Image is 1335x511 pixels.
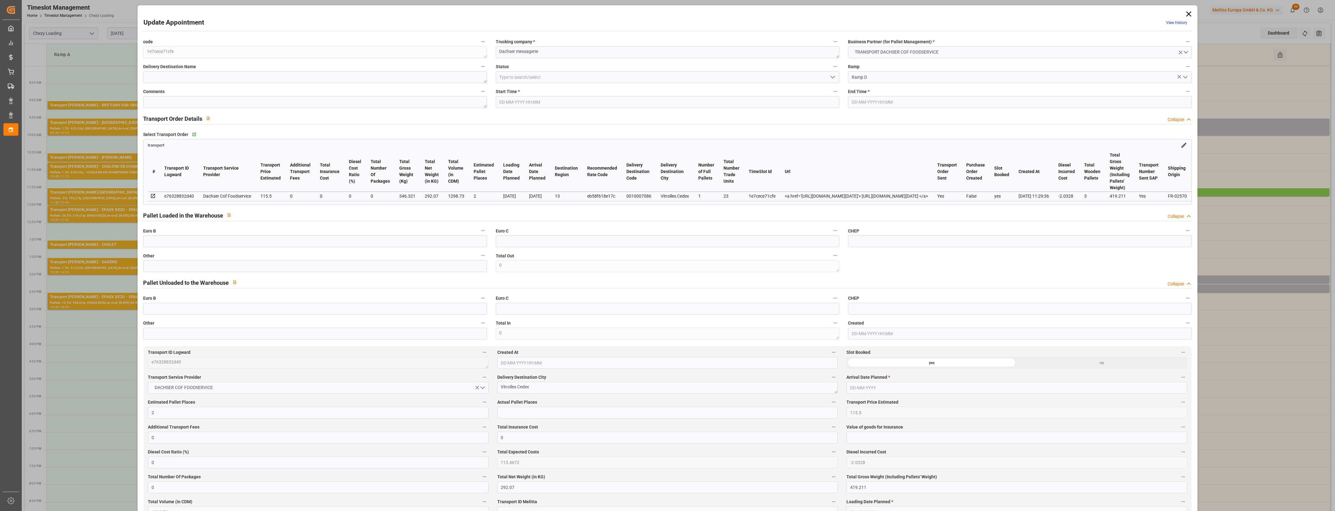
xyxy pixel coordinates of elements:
[143,228,156,234] span: Euro B
[260,192,281,200] div: 115.5
[496,46,839,58] textarea: Dachser messagerie
[349,192,361,200] div: 0
[143,63,196,70] span: Delivery Destination Name
[848,71,1192,83] input: Type to search/select
[937,192,957,200] div: Yes
[143,131,188,138] span: Select Transport Order
[846,424,903,430] span: Value of goods for Insurance
[148,474,201,480] span: Total Number Of Packages
[1184,63,1192,71] button: Ramp
[1080,152,1105,192] th: Total Wooden Pallets
[1134,152,1163,192] th: Transport Number Sent SAP
[831,227,839,235] button: Euro C
[1180,73,1189,82] button: open menu
[479,251,487,260] button: Other
[1168,116,1184,123] div: Collapse
[622,152,656,192] th: Delivery Destination Code
[480,398,489,406] button: Estimated Pallet Places
[1179,348,1187,356] button: Slot Booked
[399,192,415,200] div: 346.321
[479,319,487,327] button: Other
[1014,152,1054,192] th: Created At
[366,152,395,192] th: Total Number Of Packages
[846,399,898,406] span: Transport Price Estimated
[830,398,838,406] button: Actual Pallet Places
[148,382,488,394] button: open menu
[848,46,1192,58] button: open menu
[143,211,223,220] h2: Pallet Loaded in the Warehouse
[698,192,714,200] div: 1
[830,473,838,481] button: Total Net Weight (in KG)
[785,192,928,200] div: <a href='[URL][DOMAIN_NAME][DATE]'> [URL][DOMAIN_NAME][DATE] </a>
[848,39,934,45] span: Business Partner (for Pallet Management)
[1166,21,1187,25] a: View History
[846,499,893,505] span: Loading Date Planned
[1184,227,1192,235] button: CHEP
[148,152,160,192] th: #
[583,152,622,192] th: Recommended Rate Code
[480,373,489,381] button: Transport Service Provider
[496,71,839,83] input: Type to search/select
[148,424,199,430] span: Additional Transport Fees
[1179,373,1187,381] button: Arrival Date Planned *
[744,152,780,192] th: TimeSlot Id
[496,63,509,70] span: Status
[1168,192,1187,200] div: FR-02570
[831,251,839,260] button: Total Out
[1054,152,1080,192] th: Diesel Incurred Cost
[425,192,439,200] div: 292.07
[496,39,535,45] span: Trucking company
[143,279,229,287] h2: Pallet Unloaded to the Warehouse
[496,228,508,234] span: Euro C
[148,142,164,147] a: transport
[724,192,739,200] div: 23
[1058,192,1075,200] div: -2.0328
[587,192,617,200] div: eb58f618e17c
[1179,423,1187,431] button: Value of goods for Insurance
[497,424,538,430] span: Total Insurance Cost
[719,152,744,192] th: Total Number Trade Units
[285,152,315,192] th: Additional Transport Fees
[831,38,839,46] button: Trucking company *
[148,374,201,381] span: Transport Service Provider
[830,373,838,381] button: Delivery Destination City
[371,192,390,200] div: 0
[830,423,838,431] button: Total Insurance Cost
[694,152,719,192] th: Number of Full Pallets
[148,399,195,406] span: Estimated Pallet Places
[143,253,154,259] span: Other
[828,73,837,82] button: open menu
[148,499,192,505] span: Total Volume (in CDM)
[148,349,190,356] span: Transport ID Logward
[555,192,578,200] div: 13
[320,192,340,200] div: 0
[848,228,859,234] span: CHEP
[499,152,524,192] th: Loading Date Planned
[1163,152,1192,192] th: Shipping Origin
[480,348,489,356] button: Transport ID Logward
[496,96,839,108] input: DD-MM-YYYY HH:MM
[524,152,550,192] th: Arrival Date Planned
[848,88,869,95] span: End Time
[143,295,156,302] span: Euro B
[1110,192,1130,200] div: 419.211
[202,112,214,124] button: View description
[496,328,839,340] textarea: 0
[496,88,520,95] span: Start Time
[497,474,545,480] span: Total Net Weight (in KG)
[1184,319,1192,327] button: Created
[1179,473,1187,481] button: Total Gross Weight (Including Pallets' Weight)
[496,260,839,272] textarea: 0
[848,63,860,70] span: Ramp
[994,192,1009,200] div: yes
[990,152,1014,192] th: Slot Booked
[315,152,344,192] th: Total Insurance Cost
[143,39,153,45] span: code
[497,382,838,394] textarea: Vitrolles Cedex
[395,152,420,192] th: Total Gross Weight (Kg)
[846,374,890,381] span: Arrival Date Planned
[848,328,1192,340] input: DD-MM-YYYY HH:MM
[1179,398,1187,406] button: Transport Price Estimated
[497,449,539,455] span: Total Expected Costs
[848,295,859,302] span: CHEP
